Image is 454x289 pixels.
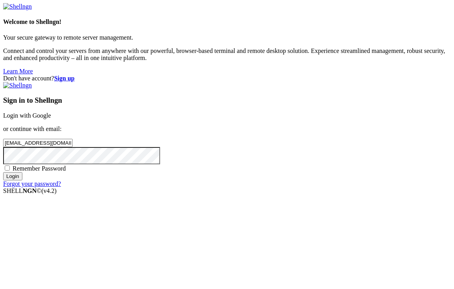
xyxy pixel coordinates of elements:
p: or continue with email: [3,125,451,133]
input: Email address [3,139,73,147]
b: NGN [23,187,37,194]
span: SHELL © [3,187,57,194]
a: Forgot your password? [3,180,61,187]
p: Connect and control your servers from anywhere with our powerful, browser-based terminal and remo... [3,47,451,62]
a: Learn More [3,68,33,75]
span: Remember Password [13,165,66,172]
a: Login with Google [3,112,51,119]
h4: Welcome to Shellngn! [3,18,451,25]
h3: Sign in to Shellngn [3,96,451,105]
a: Sign up [54,75,75,82]
input: Login [3,172,22,180]
div: Don't have account? [3,75,451,82]
img: Shellngn [3,3,32,10]
p: Your secure gateway to remote server management. [3,34,451,41]
img: Shellngn [3,82,32,89]
span: 4.2.0 [42,187,57,194]
input: Remember Password [5,165,10,171]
